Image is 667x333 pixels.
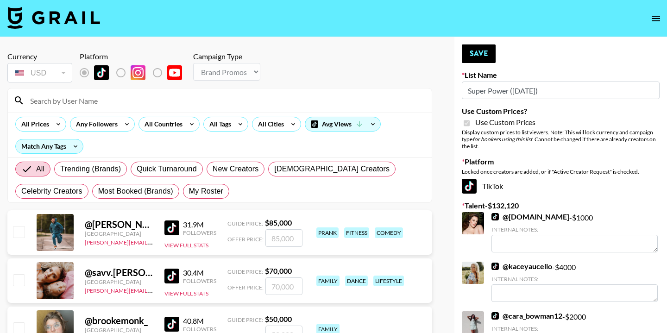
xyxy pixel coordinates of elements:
[373,276,404,286] div: lifestyle
[491,311,562,320] a: @cara_bowman12
[164,317,179,332] img: TikTok
[16,117,51,131] div: All Prices
[475,118,535,127] span: Use Custom Prices
[204,117,233,131] div: All Tags
[491,262,552,271] a: @kaceyaucello
[7,6,100,29] img: Grail Talent
[462,107,660,116] label: Use Custom Prices?
[472,136,532,143] em: for bookers using this list
[462,168,660,175] div: Locked once creators are added, or if "Active Creator Request" is checked.
[164,269,179,283] img: TikTok
[36,163,44,175] span: All
[21,186,82,197] span: Celebrity Creators
[183,220,216,229] div: 31.9M
[491,212,569,221] a: @[DOMAIN_NAME]
[60,163,121,175] span: Trending (Brands)
[265,218,292,227] strong: $ 85,000
[7,52,72,61] div: Currency
[16,139,83,153] div: Match Any Tags
[491,213,499,220] img: TikTok
[9,65,70,81] div: USD
[227,284,264,291] span: Offer Price:
[183,316,216,326] div: 40.8M
[252,117,286,131] div: All Cities
[213,163,259,175] span: New Creators
[80,63,189,82] div: List locked to TikTok.
[85,267,153,278] div: @ savv.[PERSON_NAME]
[462,44,496,63] button: Save
[491,212,658,252] div: - $ 1000
[345,276,368,286] div: dance
[85,230,153,237] div: [GEOGRAPHIC_DATA]
[491,312,499,320] img: TikTok
[164,220,179,235] img: TikTok
[167,65,182,80] img: YouTube
[316,227,339,238] div: prank
[647,9,665,28] button: open drawer
[265,277,302,295] input: 70,000
[491,263,499,270] img: TikTok
[80,52,189,61] div: Platform
[85,315,153,327] div: @ brookemonk_
[94,65,109,80] img: TikTok
[491,276,658,283] div: Internal Notes:
[462,157,660,166] label: Platform
[189,186,223,197] span: My Roster
[183,277,216,284] div: Followers
[462,179,660,194] div: TikTok
[137,163,197,175] span: Quick Turnaround
[85,278,153,285] div: [GEOGRAPHIC_DATA]
[227,220,263,227] span: Guide Price:
[98,186,173,197] span: Most Booked (Brands)
[85,237,222,246] a: [PERSON_NAME][EMAIL_ADDRESS][DOMAIN_NAME]
[183,268,216,277] div: 30.4M
[265,314,292,323] strong: $ 50,000
[316,276,340,286] div: family
[462,179,477,194] img: TikTok
[491,262,658,302] div: - $ 4000
[131,65,145,80] img: Instagram
[7,61,72,84] div: Currency is locked to USD
[491,325,658,332] div: Internal Notes:
[139,117,184,131] div: All Countries
[462,70,660,80] label: List Name
[164,290,208,297] button: View Full Stats
[25,93,426,108] input: Search by User Name
[227,316,263,323] span: Guide Price:
[85,219,153,230] div: @ [PERSON_NAME].[PERSON_NAME]
[462,129,660,150] div: Display custom prices to list viewers. Note: This will lock currency and campaign type . Cannot b...
[227,236,264,243] span: Offer Price:
[70,117,120,131] div: Any Followers
[265,266,292,275] strong: $ 70,000
[491,226,658,233] div: Internal Notes:
[227,268,263,275] span: Guide Price:
[183,326,216,333] div: Followers
[265,229,302,247] input: 85,000
[305,117,380,131] div: Avg Views
[193,52,260,61] div: Campaign Type
[344,227,369,238] div: fitness
[462,201,660,210] label: Talent - $ 132,120
[183,229,216,236] div: Followers
[375,227,403,238] div: comedy
[164,242,208,249] button: View Full Stats
[85,285,222,294] a: [PERSON_NAME][EMAIL_ADDRESS][DOMAIN_NAME]
[274,163,390,175] span: [DEMOGRAPHIC_DATA] Creators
